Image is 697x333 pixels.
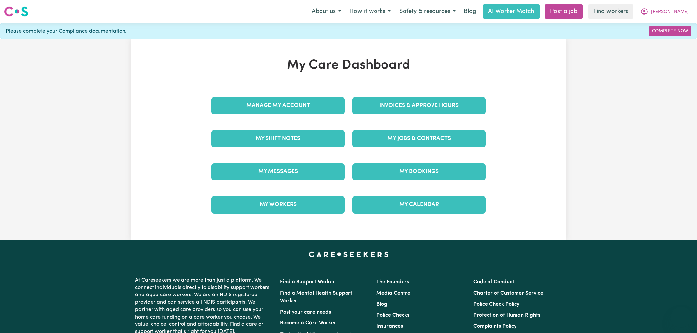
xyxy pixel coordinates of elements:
a: Protection of Human Rights [473,313,540,318]
button: About us [307,5,345,18]
a: Code of Conduct [473,279,514,285]
a: Complete Now [649,26,691,36]
a: My Bookings [352,163,486,180]
span: [PERSON_NAME] [651,8,689,15]
img: Careseekers logo [4,6,28,17]
a: Post your care needs [280,310,331,315]
a: AI Worker Match [483,4,540,19]
a: Blog [460,4,480,19]
a: Manage My Account [211,97,345,114]
a: Become a Care Worker [280,320,336,326]
button: Safety & resources [395,5,460,18]
a: Find workers [588,4,633,19]
a: Post a job [545,4,583,19]
a: Police Check Policy [473,302,519,307]
h1: My Care Dashboard [208,58,489,73]
a: Find a Support Worker [280,279,335,285]
a: My Shift Notes [211,130,345,147]
iframe: Button to launch messaging window [671,307,692,328]
a: Complaints Policy [473,324,516,329]
a: Careseekers logo [4,4,28,19]
a: Careseekers home page [309,252,389,257]
a: Media Centre [376,291,410,296]
a: Find a Mental Health Support Worker [280,291,352,304]
span: Please complete your Compliance documentation. [6,27,126,35]
a: Charter of Customer Service [473,291,543,296]
button: How it works [345,5,395,18]
button: My Account [636,5,693,18]
a: My Workers [211,196,345,213]
a: The Founders [376,279,409,285]
a: My Calendar [352,196,486,213]
a: Invoices & Approve Hours [352,97,486,114]
a: My Messages [211,163,345,180]
a: Insurances [376,324,403,329]
a: My Jobs & Contracts [352,130,486,147]
a: Police Checks [376,313,409,318]
a: Blog [376,302,387,307]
